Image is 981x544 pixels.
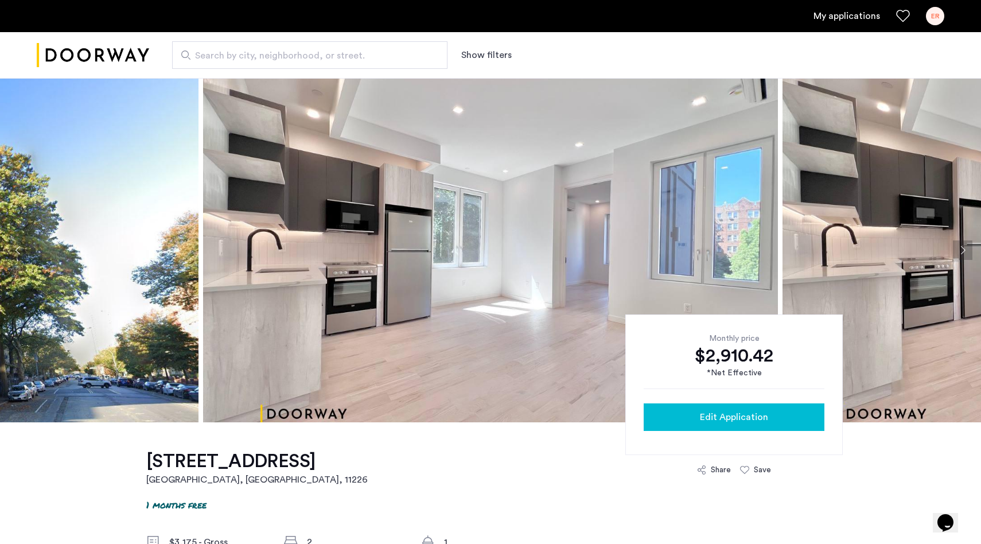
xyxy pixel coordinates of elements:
[146,498,207,511] p: 1 months free
[700,410,768,424] span: Edit Application
[461,48,512,62] button: Show or hide filters
[953,240,972,260] button: Next apartment
[933,498,970,533] iframe: chat widget
[926,7,944,25] div: ER
[9,240,28,260] button: Previous apartment
[813,9,880,23] a: My application
[754,464,771,476] div: Save
[172,41,447,69] input: Apartment Search
[711,464,731,476] div: Share
[195,49,415,63] span: Search by city, neighborhood, or street.
[644,333,824,344] div: Monthly price
[644,344,824,367] div: $2,910.42
[37,34,149,77] img: logo
[146,450,368,473] h1: [STREET_ADDRESS]
[644,367,824,379] div: *Net Effective
[146,473,368,487] h2: [GEOGRAPHIC_DATA], [GEOGRAPHIC_DATA] , 11226
[37,34,149,77] a: Cazamio logo
[896,9,910,23] a: Favorites
[644,403,824,431] button: button
[203,78,778,422] img: apartment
